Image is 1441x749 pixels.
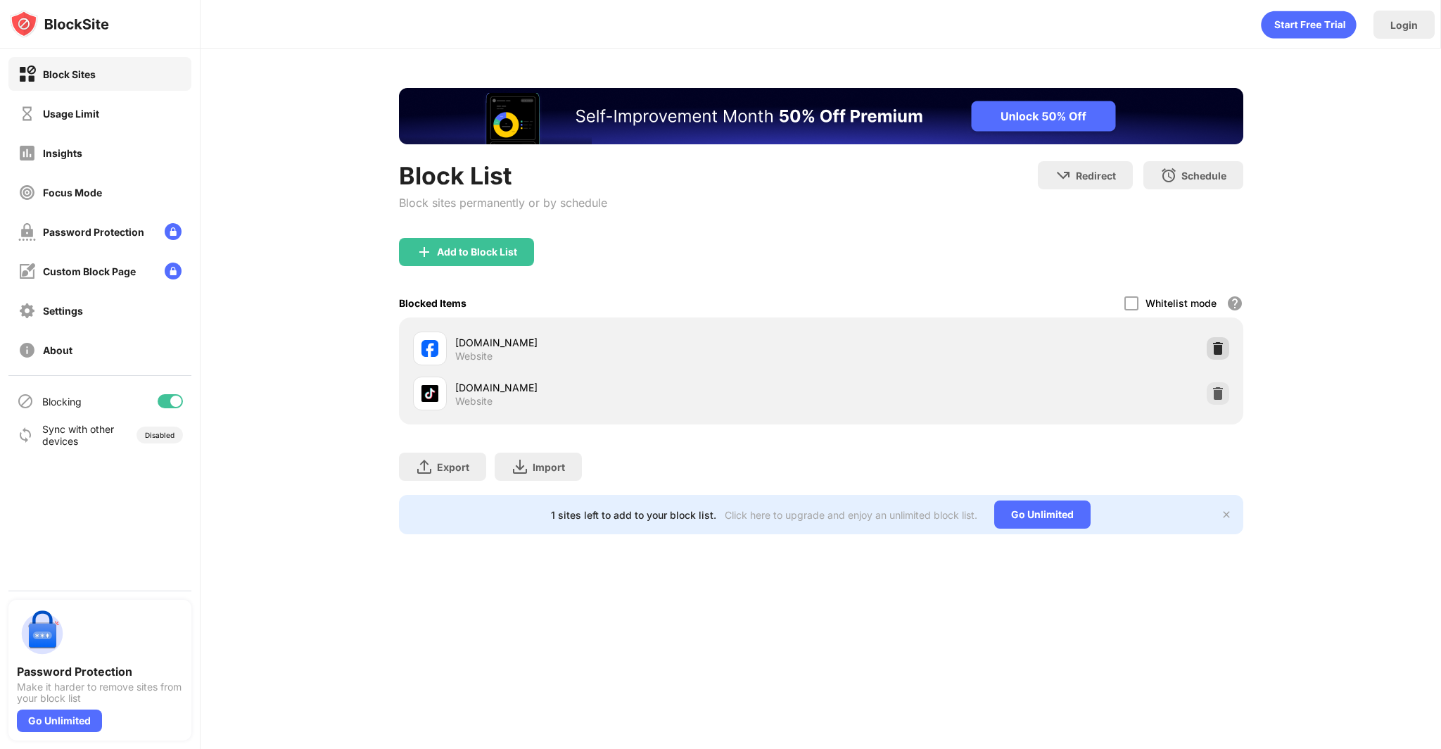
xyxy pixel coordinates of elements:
[43,108,99,120] div: Usage Limit
[421,340,438,357] img: favicons
[1145,297,1217,309] div: Whitelist mode
[455,395,493,408] div: Website
[399,161,607,190] div: Block List
[18,302,36,320] img: settings-off.svg
[725,509,977,521] div: Click here to upgrade and enjoy an unlimited block list.
[43,68,96,80] div: Block Sites
[455,335,821,350] div: [DOMAIN_NAME]
[1221,509,1232,520] img: x-button.svg
[42,396,82,408] div: Blocking
[43,187,102,199] div: Focus Mode
[43,344,72,356] div: About
[17,427,34,443] img: sync-icon.svg
[17,608,68,659] img: push-password-protection.svg
[994,501,1091,529] div: Go Unlimited
[1076,170,1116,182] div: Redirect
[165,263,182,279] img: lock-menu.svg
[18,65,36,83] img: block-on.svg
[18,263,36,280] img: customize-block-page-off.svg
[1390,19,1418,31] div: Login
[18,105,36,122] img: time-usage-off.svg
[1181,170,1226,182] div: Schedule
[399,297,466,309] div: Blocked Items
[399,88,1243,144] iframe: Banner
[42,423,115,447] div: Sync with other devices
[437,461,469,473] div: Export
[145,431,174,439] div: Disabled
[17,681,183,704] div: Make it harder to remove sites from your block list
[17,710,102,732] div: Go Unlimited
[1261,11,1357,39] div: animation
[437,246,517,258] div: Add to Block List
[17,393,34,410] img: blocking-icon.svg
[399,196,607,210] div: Block sites permanently or by schedule
[165,223,182,240] img: lock-menu.svg
[18,184,36,201] img: focus-off.svg
[18,144,36,162] img: insights-off.svg
[43,265,136,277] div: Custom Block Page
[455,380,821,395] div: [DOMAIN_NAME]
[421,385,438,402] img: favicons
[43,226,144,238] div: Password Protection
[43,147,82,159] div: Insights
[533,461,565,473] div: Import
[43,305,83,317] div: Settings
[10,10,109,38] img: logo-blocksite.svg
[17,665,183,679] div: Password Protection
[18,341,36,359] img: about-off.svg
[18,223,36,241] img: password-protection-off.svg
[551,509,716,521] div: 1 sites left to add to your block list.
[455,350,493,363] div: Website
